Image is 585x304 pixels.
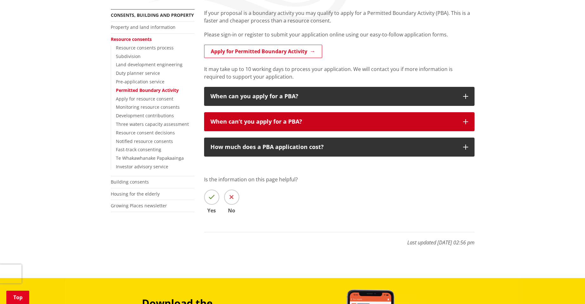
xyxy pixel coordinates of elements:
div: When can you apply for a PBA? [210,93,457,100]
a: Duty planner service [116,70,160,76]
iframe: Messenger Launcher [556,277,579,300]
a: Development contributions [116,113,174,119]
a: Property and land information [111,24,176,30]
a: Growing Places newsletter [111,203,167,209]
p: It may take up to 10 working days to process your application. We will contact you if more inform... [204,65,475,81]
a: Resource consents process [116,45,174,51]
a: Te Whakawhanake Papakaainga [116,155,184,161]
a: Top [6,291,29,304]
span: Yes [204,208,219,213]
a: Apply for resource consent [116,96,173,102]
p: Last updated [DATE] 02:56 pm [204,232,475,246]
a: Notified resource consents [116,138,173,144]
a: Subdivision [116,53,141,59]
div: When can’t you apply for a PBA? [210,119,457,125]
a: Permitted Boundary Activity [116,87,179,93]
p: If your proposal is a boundary activity you may qualify to apply for a Permitted Boundary Activit... [204,9,475,24]
a: Consents, building and property [111,12,194,18]
span: No [224,208,239,213]
div: How much does a PBA application cost? [210,144,457,150]
a: Housing for the elderly [111,191,160,197]
p: Please sign-in or register to submit your application online using our easy-to-follow application... [204,31,475,38]
button: When can’t you apply for a PBA? [204,112,475,131]
a: Resource consents [111,36,152,42]
a: Resource consent decisions [116,130,175,136]
a: Building consents [111,179,149,185]
a: Investor advisory service [116,164,168,170]
button: When can you apply for a PBA? [204,87,475,106]
a: Fast-track consenting [116,146,161,152]
a: Three waters capacity assessment [116,121,189,127]
a: Pre-application service [116,79,164,85]
button: How much does a PBA application cost? [204,138,475,157]
p: Is the information on this page helpful? [204,176,475,183]
a: Apply for Permitted Boundary Activity [204,45,322,58]
a: Monitoring resource consents [116,104,180,110]
a: Land development engineering [116,61,183,68]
